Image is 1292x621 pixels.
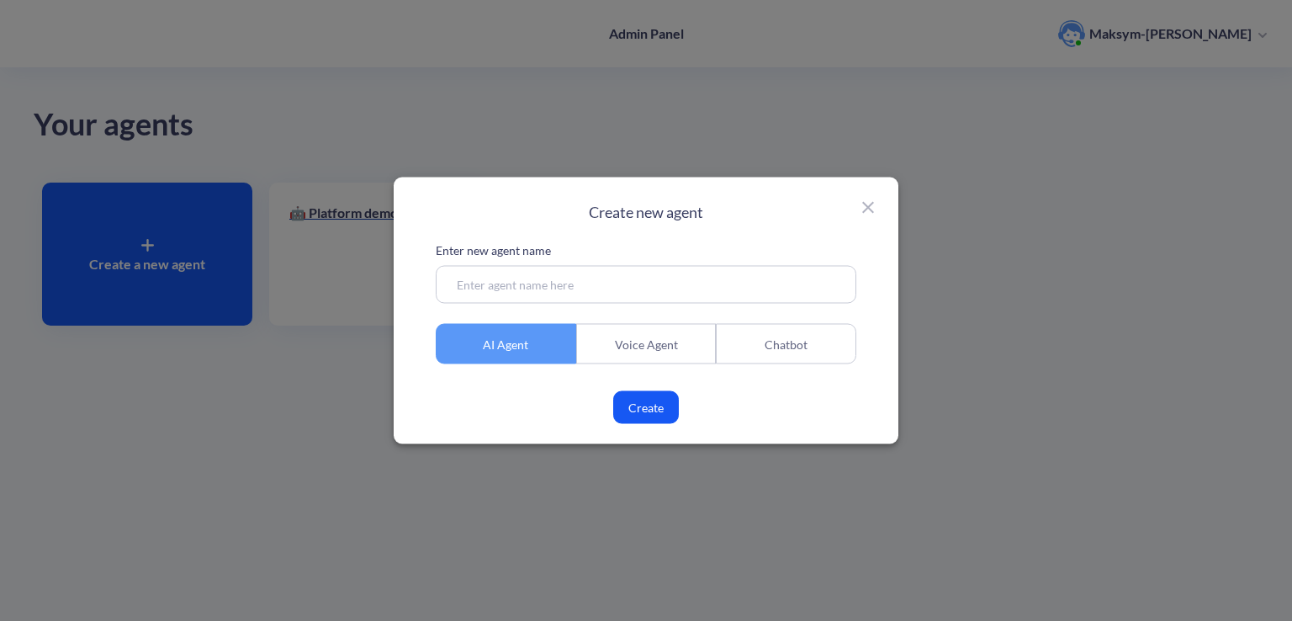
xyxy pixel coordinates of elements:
[613,391,679,424] button: Create
[576,324,717,364] div: Voice Agent
[436,203,856,221] h2: Create new agent
[436,324,576,364] div: AI Agent
[716,324,856,364] div: Chatbot
[436,266,856,304] input: Enter agent name here
[436,241,856,259] p: Enter new agent name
